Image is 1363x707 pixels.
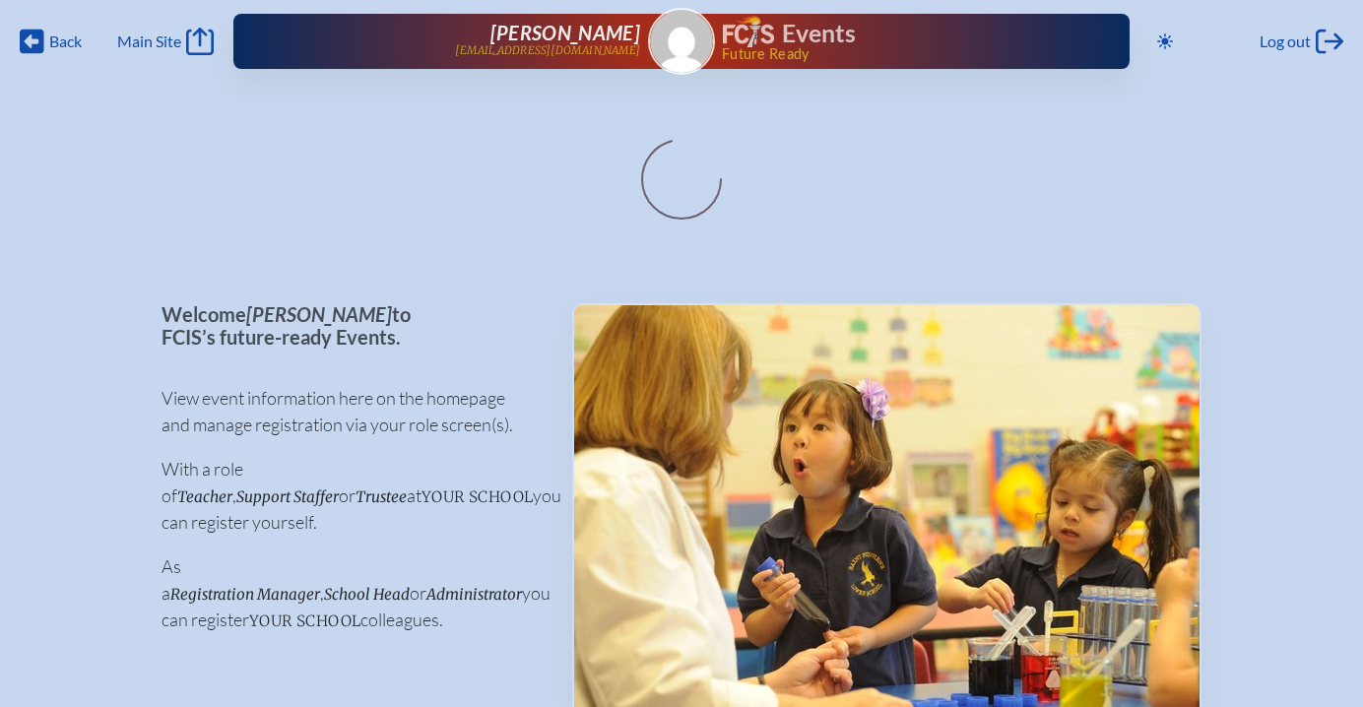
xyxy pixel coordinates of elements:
span: your school [249,611,360,630]
span: Trustee [356,487,407,506]
span: Future Ready [722,47,1067,61]
p: Welcome to FCIS’s future-ready Events. [162,303,541,348]
a: Gravatar [648,8,715,75]
p: With a role of , or at you can register yourself. [162,456,541,536]
span: Registration Manager [170,585,320,604]
span: Back [49,32,82,51]
span: Teacher [177,487,232,506]
span: your school [422,487,533,506]
div: FCIS Events — Future ready [723,16,1067,61]
span: Administrator [426,585,522,604]
p: [EMAIL_ADDRESS][DOMAIN_NAME] [455,44,640,57]
span: School Head [324,585,410,604]
span: Log out [1260,32,1311,51]
span: Main Site [117,32,181,51]
p: As a , or you can register colleagues. [162,553,541,633]
img: Gravatar [650,10,713,73]
a: Main Site [117,28,214,55]
p: View event information here on the homepage and manage registration via your role screen(s). [162,385,541,438]
a: [PERSON_NAME][EMAIL_ADDRESS][DOMAIN_NAME] [296,22,640,61]
span: [PERSON_NAME] [490,21,640,44]
span: Support Staffer [236,487,339,506]
span: [PERSON_NAME] [246,302,392,326]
